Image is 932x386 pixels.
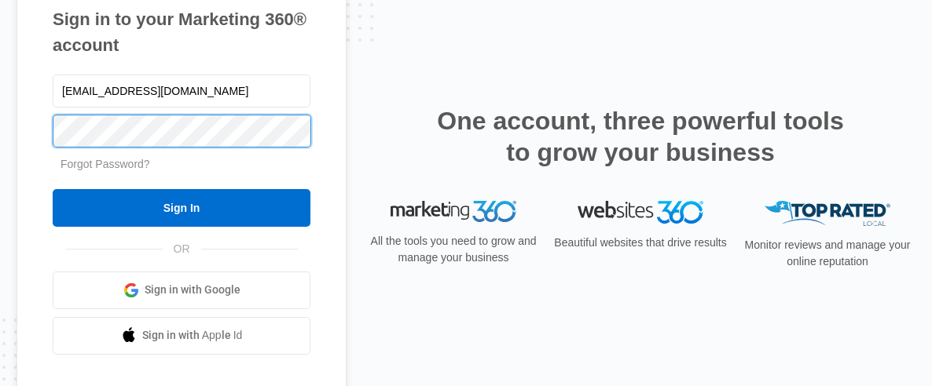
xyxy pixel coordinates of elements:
span: OR [163,241,201,257]
h2: One account, three powerful tools to grow your business [432,105,849,168]
a: Sign in with Apple Id [53,317,310,355]
img: Top Rated Local [765,201,890,227]
p: All the tools you need to grow and manage your business [365,233,541,266]
input: Email [53,75,310,107]
span: Sign in with Google [145,282,240,298]
a: Forgot Password? [61,158,150,170]
img: Websites 360 [578,201,703,224]
p: Beautiful websites that drive results [552,235,728,251]
img: Marketing 360 [391,201,516,223]
p: Monitor reviews and manage your online reputation [739,237,915,270]
a: Sign in with Google [53,271,310,309]
input: Sign In [53,189,310,227]
h1: Sign in to your Marketing 360® account [53,6,310,58]
span: Sign in with Apple Id [142,327,243,344]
